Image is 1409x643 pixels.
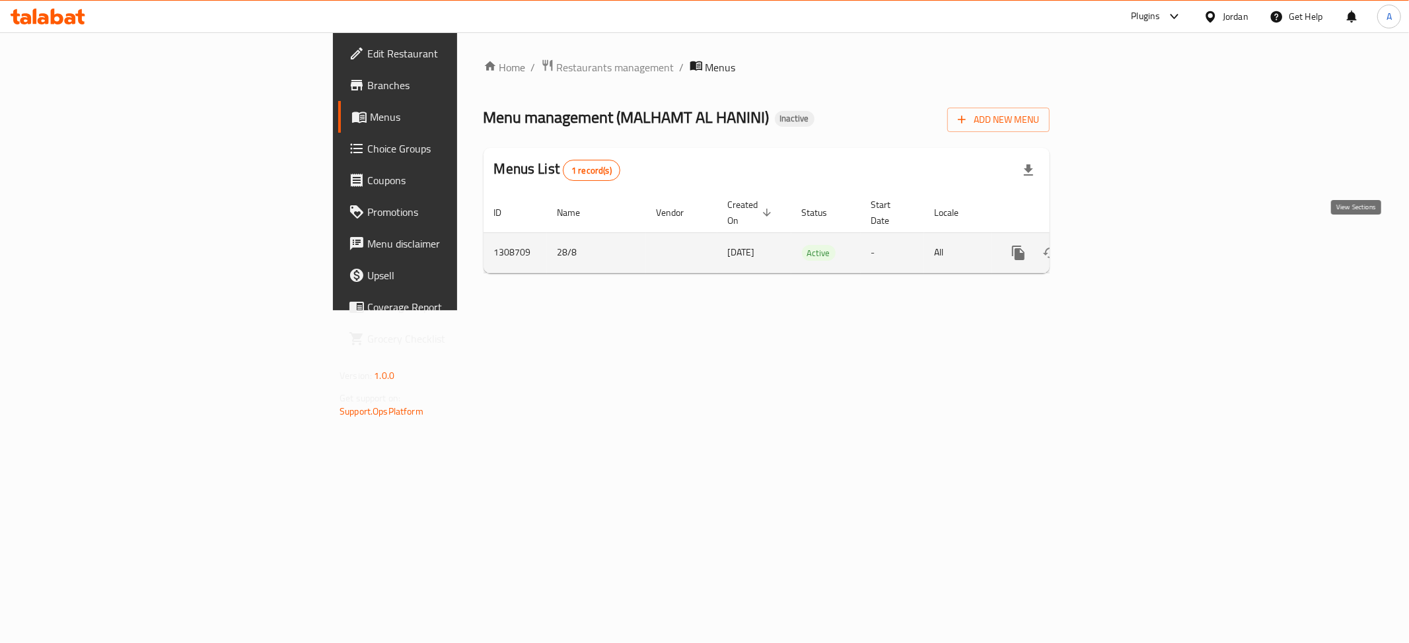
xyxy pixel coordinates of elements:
span: Edit Restaurant [367,46,558,61]
a: Restaurants management [541,59,674,76]
span: Coupons [367,172,558,188]
span: Name [558,205,598,220]
a: Coupons [338,164,568,196]
button: more [1003,237,1034,269]
td: All [924,232,992,273]
nav: breadcrumb [484,59,1050,76]
span: Choice Groups [367,141,558,156]
span: [DATE] [728,244,755,261]
span: Inactive [775,113,814,124]
table: enhanced table [484,193,1140,273]
td: - [861,232,924,273]
div: Export file [1013,154,1044,186]
a: Choice Groups [338,133,568,164]
a: Branches [338,69,568,101]
button: Change Status [1034,237,1066,269]
span: Grocery Checklist [367,331,558,347]
a: Support.OpsPlatform [340,403,423,420]
span: Menu management ( MALHAMT AL HANINI ) [484,102,770,132]
span: A [1387,9,1392,24]
div: Total records count [563,160,620,181]
a: Upsell [338,259,568,291]
span: Get support on: [340,389,400,407]
span: Upsell [367,267,558,283]
span: Menus [370,109,558,125]
span: Menus [705,59,736,75]
span: Start Date [871,197,908,228]
span: 1.0.0 [374,367,394,384]
button: Add New Menu [947,108,1050,132]
a: Edit Restaurant [338,38,568,69]
td: 28/8 [547,232,646,273]
a: Coverage Report [338,291,568,323]
div: Active [802,245,836,261]
span: Created On [728,197,776,228]
span: Active [802,246,836,261]
div: Jordan [1223,9,1248,24]
span: ID [494,205,519,220]
span: Promotions [367,204,558,220]
h2: Menus List [494,159,620,181]
a: Promotions [338,196,568,228]
span: Vendor [657,205,702,220]
span: Restaurants management [557,59,674,75]
a: Menus [338,101,568,133]
th: Actions [992,193,1140,233]
span: Locale [935,205,976,220]
span: Menu disclaimer [367,236,558,252]
li: / [680,59,684,75]
a: Menu disclaimer [338,228,568,259]
span: Coverage Report [367,299,558,315]
a: Grocery Checklist [338,323,568,355]
span: Add New Menu [958,112,1039,128]
span: Branches [367,77,558,93]
span: Status [802,205,845,220]
span: Version: [340,367,372,384]
div: Plugins [1131,9,1160,24]
span: 1 record(s) [563,164,620,177]
div: Inactive [775,111,814,127]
